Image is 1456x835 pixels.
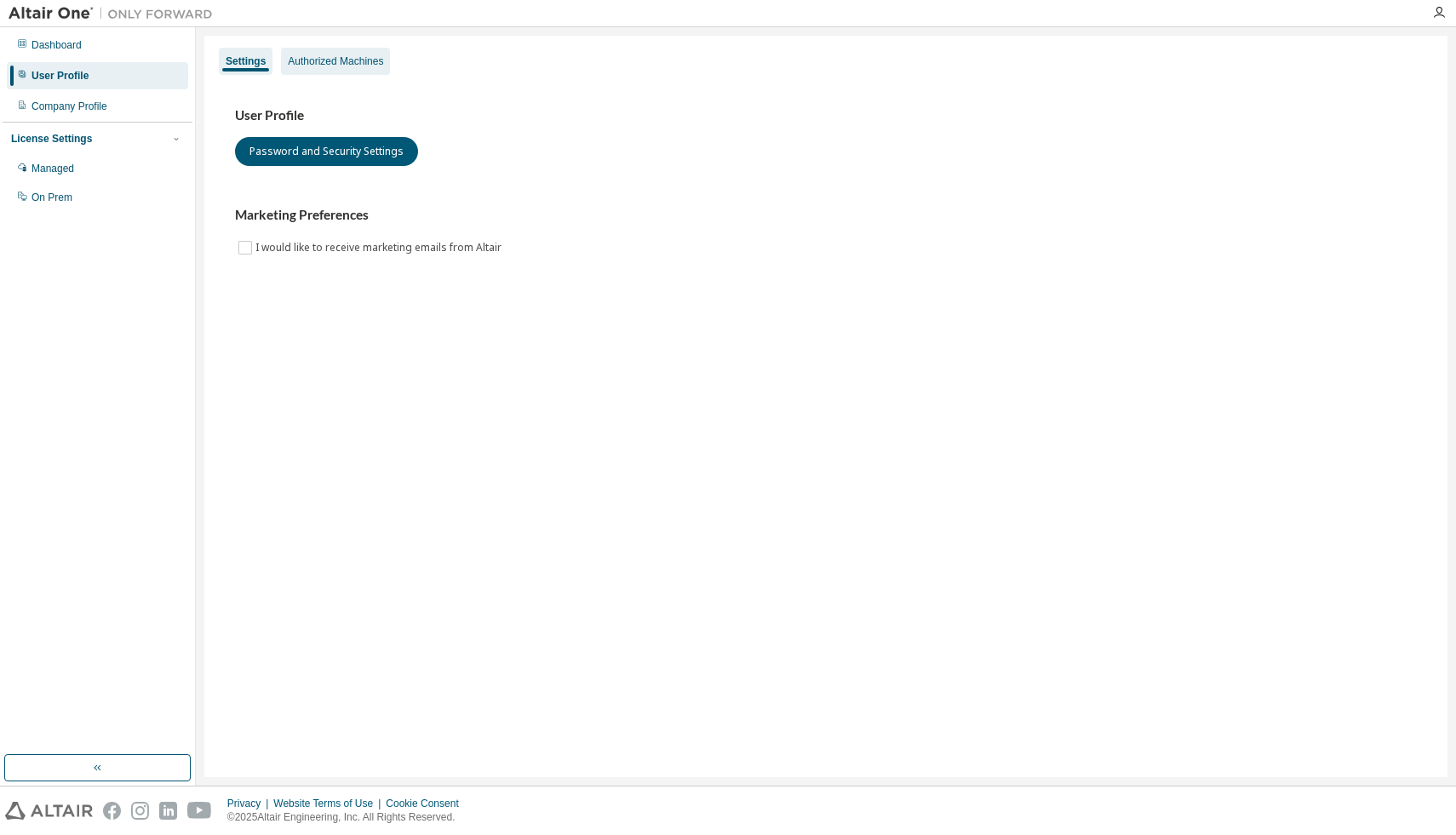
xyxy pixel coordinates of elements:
div: Cookie Consent [386,797,468,810]
div: Authorized Machines [288,54,383,68]
img: altair_logo.svg [5,802,93,820]
img: linkedin.svg [159,802,177,820]
div: Website Terms of Use [273,797,386,810]
div: Dashboard [32,38,82,52]
h3: User Profile [235,107,1417,124]
img: Altair One [9,5,221,22]
div: License Settings [11,132,92,146]
img: facebook.svg [103,802,121,820]
h3: Marketing Preferences [235,207,1417,224]
div: Privacy [227,797,273,810]
div: Settings [226,54,266,68]
p: © 2025 Altair Engineering, Inc. All Rights Reserved. [227,810,469,825]
div: Company Profile [32,100,107,113]
label: I would like to receive marketing emails from Altair [255,237,505,258]
img: instagram.svg [131,802,149,820]
button: Password and Security Settings [235,137,418,166]
div: User Profile [32,69,89,83]
div: On Prem [32,191,72,204]
div: Managed [32,162,74,175]
img: youtube.svg [187,802,212,820]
